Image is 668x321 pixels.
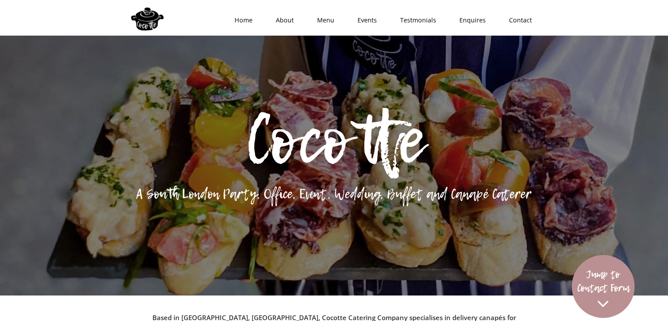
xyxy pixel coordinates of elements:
[445,7,495,33] a: Enquires
[495,7,541,33] a: Contact
[220,7,261,33] a: Home
[303,7,343,33] a: Menu
[343,7,386,33] a: Events
[261,7,303,33] a: About
[386,7,445,33] a: Testmonials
